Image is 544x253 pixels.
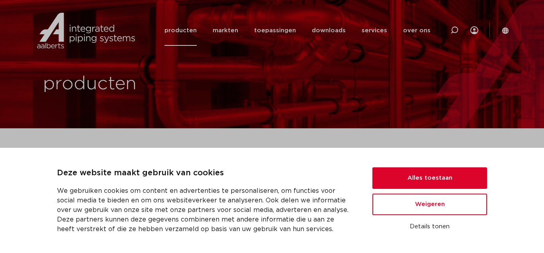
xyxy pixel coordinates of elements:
[362,15,387,46] a: services
[254,15,296,46] a: toepassingen
[312,15,346,46] a: downloads
[372,220,487,233] button: Details tonen
[403,15,431,46] a: over ons
[57,186,353,234] p: We gebruiken cookies om content en advertenties te personaliseren, om functies voor social media ...
[164,15,431,46] nav: Menu
[372,194,487,215] button: Weigeren
[43,71,268,97] h1: producten
[213,15,238,46] a: markten
[57,167,353,180] p: Deze website maakt gebruik van cookies
[372,167,487,189] button: Alles toestaan
[164,15,197,46] a: producten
